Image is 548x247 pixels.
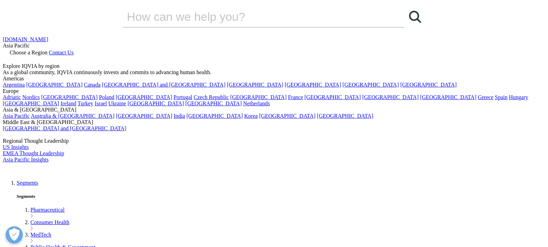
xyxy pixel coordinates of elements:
[3,157,48,162] a: Asia Pacific Insights
[3,125,126,131] a: [GEOGRAPHIC_DATA] and [GEOGRAPHIC_DATA]
[420,94,476,100] a: [GEOGRAPHIC_DATA]
[174,113,185,119] a: India
[30,219,69,225] a: Consumer Health
[3,163,58,173] img: IQVIA Healthcare Information Technology and Pharma Clinical Research Company
[84,82,101,88] a: Canada
[259,113,315,119] a: [GEOGRAPHIC_DATA]
[343,82,399,88] a: [GEOGRAPHIC_DATA]
[478,94,493,100] a: Greece
[285,82,341,88] a: [GEOGRAPHIC_DATA]
[3,100,59,106] a: [GEOGRAPHIC_DATA]
[17,194,545,199] h5: Segments
[3,107,545,113] div: Asia & [GEOGRAPHIC_DATA]
[3,88,545,94] div: Europe
[116,113,172,119] a: [GEOGRAPHIC_DATA]
[22,94,40,100] a: Nordics
[409,11,421,23] svg: Search
[49,50,74,55] a: Contact Us
[3,43,545,49] div: Asia Pacific
[3,63,545,69] div: Explore IQVIA by region
[305,94,361,100] a: [GEOGRAPHIC_DATA]
[95,100,107,106] a: Israel
[288,94,303,100] a: France
[317,113,373,119] a: [GEOGRAPHIC_DATA]
[244,113,258,119] a: Korea
[3,138,545,144] div: Regional Thought Leadership
[77,100,93,106] a: Turkey
[3,119,545,125] div: Middle East & [GEOGRAPHIC_DATA]
[17,180,38,186] a: Segments
[6,226,23,244] button: Open Preferences
[400,82,457,88] a: [GEOGRAPHIC_DATA]
[123,6,385,27] input: Search
[30,232,51,238] a: MedTech
[3,113,30,119] a: Asia Pacific
[362,94,419,100] a: [GEOGRAPHIC_DATA]
[99,94,114,100] a: Poland
[185,100,242,106] a: [GEOGRAPHIC_DATA]
[128,100,184,106] a: [GEOGRAPHIC_DATA]
[174,94,192,100] a: Portugal
[31,113,114,119] a: Australia & [GEOGRAPHIC_DATA]
[116,94,172,100] a: [GEOGRAPHIC_DATA]
[3,94,21,100] a: Adriatic
[230,94,287,100] a: [GEOGRAPHIC_DATA]
[26,82,83,88] a: [GEOGRAPHIC_DATA]
[194,94,229,100] a: Czech Republic
[495,94,507,100] a: Spain
[3,144,29,150] a: US Insights
[3,82,25,88] a: Argentina
[41,94,97,100] a: [GEOGRAPHIC_DATA]
[509,94,528,100] a: Hungary
[3,36,48,42] a: [DOMAIN_NAME]
[227,82,283,88] a: [GEOGRAPHIC_DATA]
[102,82,225,88] a: [GEOGRAPHIC_DATA] and [GEOGRAPHIC_DATA]
[10,50,47,55] span: Choose a Region
[61,100,76,106] a: Ireland
[3,69,545,76] div: As a global community, IQVIA continuously invests and commits to advancing human health.
[3,76,545,82] div: Americas
[3,150,64,156] a: EMEA Thought Leadership
[108,100,126,106] a: Ukraine
[186,113,243,119] a: [GEOGRAPHIC_DATA]
[405,6,425,27] a: Search
[30,207,65,213] a: Pharmaceutical
[243,100,270,106] a: Netherlands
